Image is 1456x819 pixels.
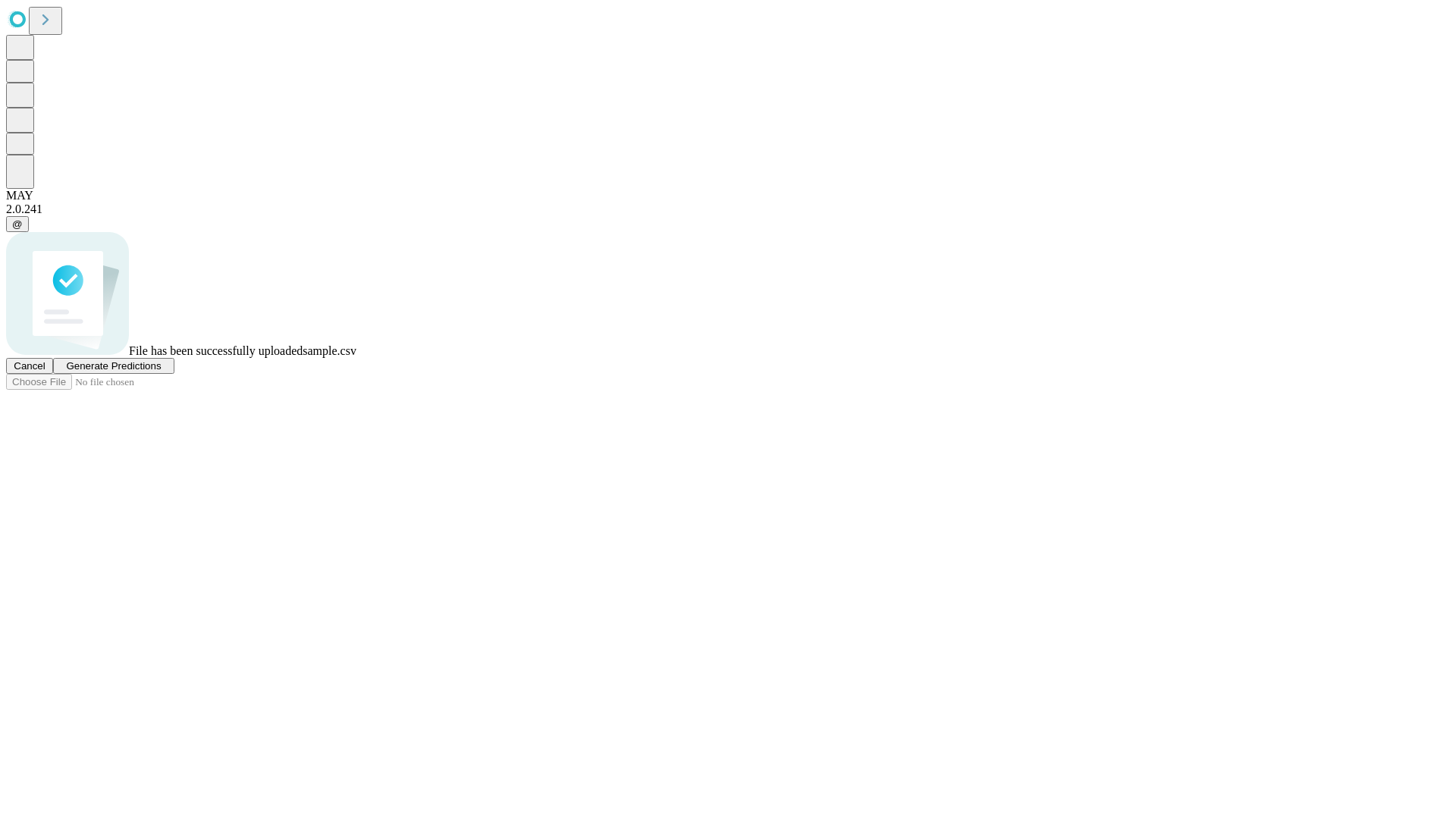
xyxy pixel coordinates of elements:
span: File has been successfully uploaded [129,344,303,357]
button: Generate Predictions [53,358,174,374]
span: sample.csv [303,344,356,357]
button: @ [6,216,29,232]
span: @ [12,218,23,230]
div: MAY [6,189,1450,202]
div: 2.0.241 [6,202,1450,216]
span: Generate Predictions [66,360,161,372]
span: Cancel [14,360,45,372]
button: Cancel [6,358,53,374]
